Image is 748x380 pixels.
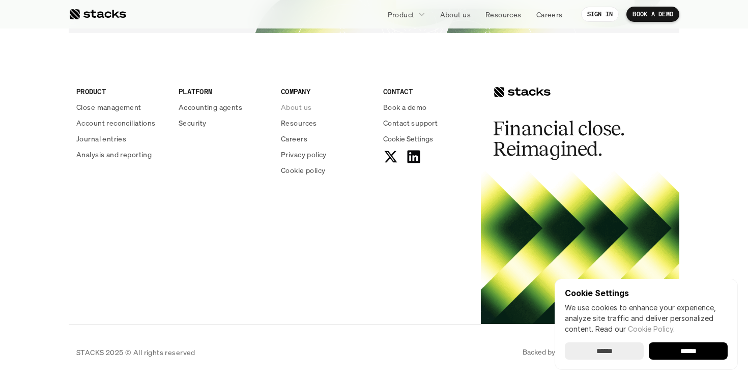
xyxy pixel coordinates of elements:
a: Journal entries [76,133,166,144]
p: We use cookies to enhance your experience, analyze site traffic and deliver personalized content. [565,302,728,334]
a: Book a demo [383,102,473,112]
a: Privacy policy [281,149,371,160]
p: Security [179,118,206,128]
p: SIGN IN [587,11,613,18]
span: Cookie Settings [383,133,433,144]
h2: Financial close. Reimagined. [493,119,646,159]
a: Careers [530,5,569,23]
p: COMPANY [281,86,371,97]
a: Accounting agents [179,102,269,112]
p: Backed by [523,348,555,357]
p: Analysis and reporting [76,149,152,160]
p: CONTACT [383,86,473,97]
a: Privacy Policy [120,236,165,243]
p: Careers [281,133,307,144]
p: Accounting agents [179,102,242,112]
span: Read our . [595,325,675,333]
a: Cookie Policy [628,325,673,333]
p: Journal entries [76,133,126,144]
p: Resources [281,118,317,128]
p: About us [440,9,471,20]
p: Product [388,9,415,20]
p: Account reconciliations [76,118,156,128]
a: Security [179,118,269,128]
button: Cookie Trigger [383,133,433,144]
a: BOOK A DEMO [626,7,679,22]
p: Resources [485,9,522,20]
a: Careers [281,133,371,144]
p: Privacy policy [281,149,327,160]
p: About us [281,102,311,112]
a: Analysis and reporting [76,149,166,160]
a: Resources [281,118,371,128]
p: Cookie Settings [565,289,728,297]
p: Careers [536,9,563,20]
p: Contact support [383,118,438,128]
a: Resources [479,5,528,23]
a: Account reconciliations [76,118,166,128]
a: Cookie policy [281,165,371,176]
a: About us [281,102,371,112]
a: About us [434,5,477,23]
p: STACKS 2025 © All rights reserved [76,347,195,358]
p: BOOK A DEMO [632,11,673,18]
p: Cookie policy [281,165,325,176]
p: PRODUCT [76,86,166,97]
p: Book a demo [383,102,427,112]
p: Close management [76,102,141,112]
a: Contact support [383,118,473,128]
p: PLATFORM [179,86,269,97]
a: SIGN IN [581,7,619,22]
a: Close management [76,102,166,112]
